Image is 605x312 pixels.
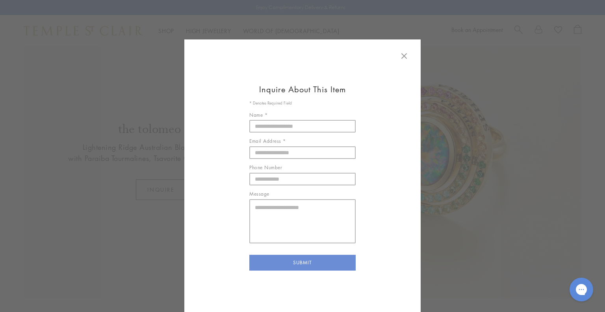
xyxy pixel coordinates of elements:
label: Name * [249,111,356,119]
label: Email Address * [249,137,356,145]
iframe: Gorgias live chat messenger [566,275,597,304]
button: SUBMIT [249,255,356,271]
label: Message [249,190,356,198]
h1: Inquire About This Item [196,84,409,94]
label: Phone Number [249,164,356,172]
p: * Denotes Required Field [249,100,356,106]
